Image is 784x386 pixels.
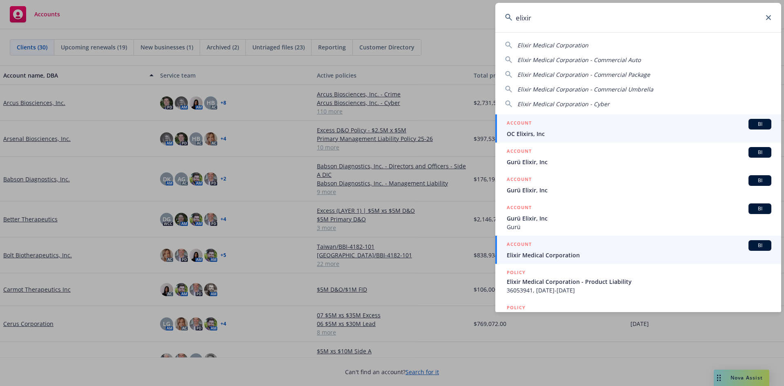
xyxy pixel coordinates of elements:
[752,205,768,212] span: BI
[507,119,532,129] h5: ACCOUNT
[507,277,771,286] span: Elixir Medical Corporation - Product Liability
[507,158,771,166] span: Gurü Elixir, Inc
[517,85,653,93] span: Elixir Medical Corporation - Commercial Umbrella
[507,147,532,157] h5: ACCOUNT
[495,171,781,199] a: ACCOUNTBIGurü Elixir, Inc
[507,175,532,185] h5: ACCOUNT
[517,56,641,64] span: Elixir Medical Corporation - Commercial Auto
[495,3,781,32] input: Search...
[495,264,781,299] a: POLICYElixir Medical Corporation - Product Liability36053941, [DATE]-[DATE]
[517,100,610,108] span: Elixir Medical Corporation - Cyber
[507,186,771,194] span: Gurü Elixir, Inc
[507,251,771,259] span: Elixir Medical Corporation
[507,129,771,138] span: OC Elixirs, Inc
[507,214,771,223] span: Gurü Elixir, Inc
[495,143,781,171] a: ACCOUNTBIGurü Elixir, Inc
[752,120,768,128] span: BI
[507,203,532,213] h5: ACCOUNT
[507,223,771,231] span: Gurü
[517,71,650,78] span: Elixir Medical Corporation - Commercial Package
[517,41,588,49] span: Elixir Medical Corporation
[507,268,526,277] h5: POLICY
[495,199,781,236] a: ACCOUNTBIGurü Elixir, IncGurü
[752,177,768,184] span: BI
[495,299,781,334] a: POLICY
[752,149,768,156] span: BI
[507,303,526,312] h5: POLICY
[507,286,771,295] span: 36053941, [DATE]-[DATE]
[495,114,781,143] a: ACCOUNTBIOC Elixirs, Inc
[495,236,781,264] a: ACCOUNTBIElixir Medical Corporation
[507,240,532,250] h5: ACCOUNT
[752,242,768,249] span: BI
